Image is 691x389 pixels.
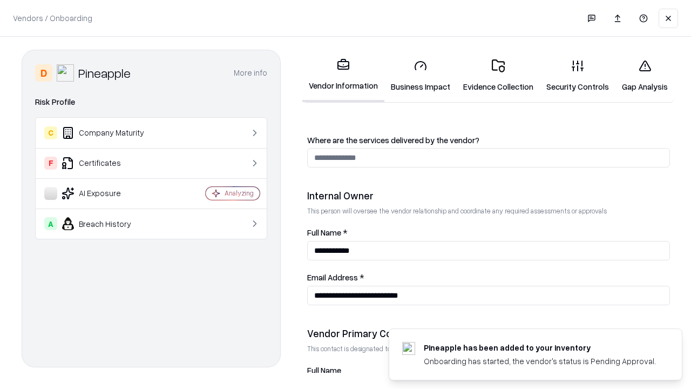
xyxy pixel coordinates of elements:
a: Evidence Collection [457,51,540,101]
label: Where are the services delivered by the vendor? [307,136,670,144]
p: This contact is designated to receive the assessment request from Shift [307,344,670,353]
div: Company Maturity [44,126,173,139]
div: Risk Profile [35,96,267,109]
div: F [44,157,57,170]
div: AI Exposure [44,187,173,200]
label: Full Name * [307,229,670,237]
div: Certificates [44,157,173,170]
button: More info [234,63,267,83]
div: Pineapple [78,64,131,82]
div: Internal Owner [307,189,670,202]
div: D [35,64,52,82]
p: This person will oversee the vendor relationship and coordinate any required assessments or appro... [307,206,670,216]
p: Vendors / Onboarding [13,12,92,24]
div: C [44,126,57,139]
label: Full Name [307,366,670,374]
a: Business Impact [384,51,457,101]
a: Security Controls [540,51,615,101]
div: Vendor Primary Contact [307,327,670,340]
label: Email Address * [307,273,670,281]
div: Breach History [44,217,173,230]
div: Onboarding has started, the vendor's status is Pending Approval. [424,356,656,367]
a: Vendor Information [302,50,384,102]
div: Pineapple has been added to your inventory [424,342,656,353]
img: Pineapple [57,64,74,82]
div: Analyzing [225,189,254,198]
div: A [44,217,57,230]
img: pineappleenergy.com [402,342,415,355]
a: Gap Analysis [615,51,674,101]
